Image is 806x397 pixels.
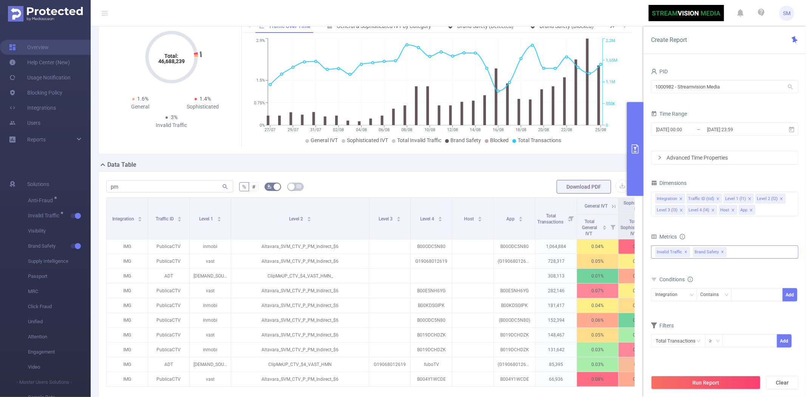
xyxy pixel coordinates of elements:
span: Engagement [28,344,91,360]
input: Search... [106,180,233,192]
p: B004Y1WCDE [411,372,452,386]
i: icon: down [690,293,694,298]
i: icon: caret-down [307,219,311,221]
p: B019DCHDZK [411,343,452,357]
p: G19068012619 [411,254,452,268]
p: 0.53% [619,372,660,386]
p: 0.44% [619,298,660,313]
span: Level 2 [289,216,304,222]
li: Level 4 (l4) [687,205,717,215]
li: Host [719,205,737,215]
p: PublicaCTV [148,284,189,298]
tspan: 22/08 [561,127,572,132]
p: 152,394 [535,313,577,327]
p: B004Y1WCDE [494,372,535,386]
i: icon: caret-up [178,216,182,218]
div: Contains [701,288,724,301]
span: ✕ [685,248,688,257]
p: IMG [107,239,148,254]
tspan: 06/08 [379,127,390,132]
i: icon: caret-down [397,219,401,221]
i: icon: caret-up [438,216,442,218]
li: Level 2 (l2) [755,194,786,203]
p: B00ODC5N80 [411,239,452,254]
tspan: 08/08 [401,127,412,132]
i: Filter menu [566,198,577,239]
span: Supply Intelligence [28,254,91,269]
button: Download PDF [557,180,611,194]
a: Usage Notification [9,70,71,85]
i: icon: info-circle [688,277,693,282]
span: General IVT [311,137,338,143]
div: Sort [307,216,311,220]
p: ClipMeUP_CTV_$4_VAST_HMN_ [231,269,369,283]
i: icon: caret-down [478,219,482,221]
p: 0.5% [619,357,660,372]
p: PublicaCTV [148,328,189,342]
i: icon: close [731,208,735,213]
span: Total Invalid Traffic [397,137,441,143]
div: Traffic ID (tid) [688,194,714,204]
i: Filter menu [608,215,618,239]
span: Reports [27,136,46,143]
p: Altavara_SVM_CTV_P_PM_Indirect_$6 [231,313,369,327]
span: Total General IVT [582,219,597,236]
p: B00KDSGIPK [494,298,535,313]
div: Sophisticated [172,103,234,111]
span: Metrics [651,234,677,240]
i: icon: right [657,155,662,160]
i: icon: close [679,208,683,213]
p: 0.06% [577,313,618,327]
div: Sort [396,216,401,220]
a: Reports [27,132,46,147]
tspan: 02/08 [333,127,344,132]
tspan: 16/08 [493,127,504,132]
p: ClipMeUP_CTV_$4_VAST_HMN [231,357,369,372]
i: icon: caret-down [178,219,182,221]
p: inmobi [190,298,231,313]
div: Host [720,205,729,215]
i: icon: caret-up [397,216,401,218]
span: Filters [651,323,674,329]
p: 308,113 [535,269,577,283]
tspan: 20/08 [538,127,549,132]
div: Sort [438,216,442,220]
p: 0.05% [577,254,618,268]
p: vast [190,328,231,342]
p: inmobi [190,313,231,327]
span: MRC [28,284,91,299]
span: Invalid Traffic [655,247,690,257]
p: Altavara_SVM_CTV_P_PM_Indirect_$6 [231,298,369,313]
tspan: 550K [606,101,615,106]
li: Traffic ID (tid) [687,194,722,203]
span: Click Fraud [28,299,91,314]
div: Sort [138,216,142,220]
p: B00ODC5N80 [411,313,452,327]
span: Total Sophisticated IVT [620,219,648,236]
span: Sophisticated IVT [347,137,388,143]
i: icon: caret-up [603,224,607,226]
p: 0.68% [619,239,660,254]
a: Users [9,115,40,130]
span: Invalid Traffic [28,213,62,218]
p: 0.08% [577,372,618,386]
div: General [109,103,172,111]
p: PublicaCTV [148,298,189,313]
p: IMG [107,357,148,372]
i: icon: right [623,23,627,28]
i: icon: caret-up [307,216,311,218]
p: Altavara_SVM_CTV_P_PM_Indirect_$6 [231,239,369,254]
i: icon: caret-down [138,219,142,221]
p: (G19068012619) [494,254,535,268]
img: Protected Media [8,6,83,22]
i: icon: info-circle [680,234,685,239]
i: icon: caret-down [438,219,442,221]
p: B00E5NH6YG [494,284,535,298]
input: Start date [655,124,716,135]
button: Run Report [651,376,761,389]
span: General IVT [585,203,608,209]
span: Attention [28,329,91,344]
button: Add [783,288,797,301]
tspan: 04/08 [356,127,367,132]
span: Time Range [651,111,687,117]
